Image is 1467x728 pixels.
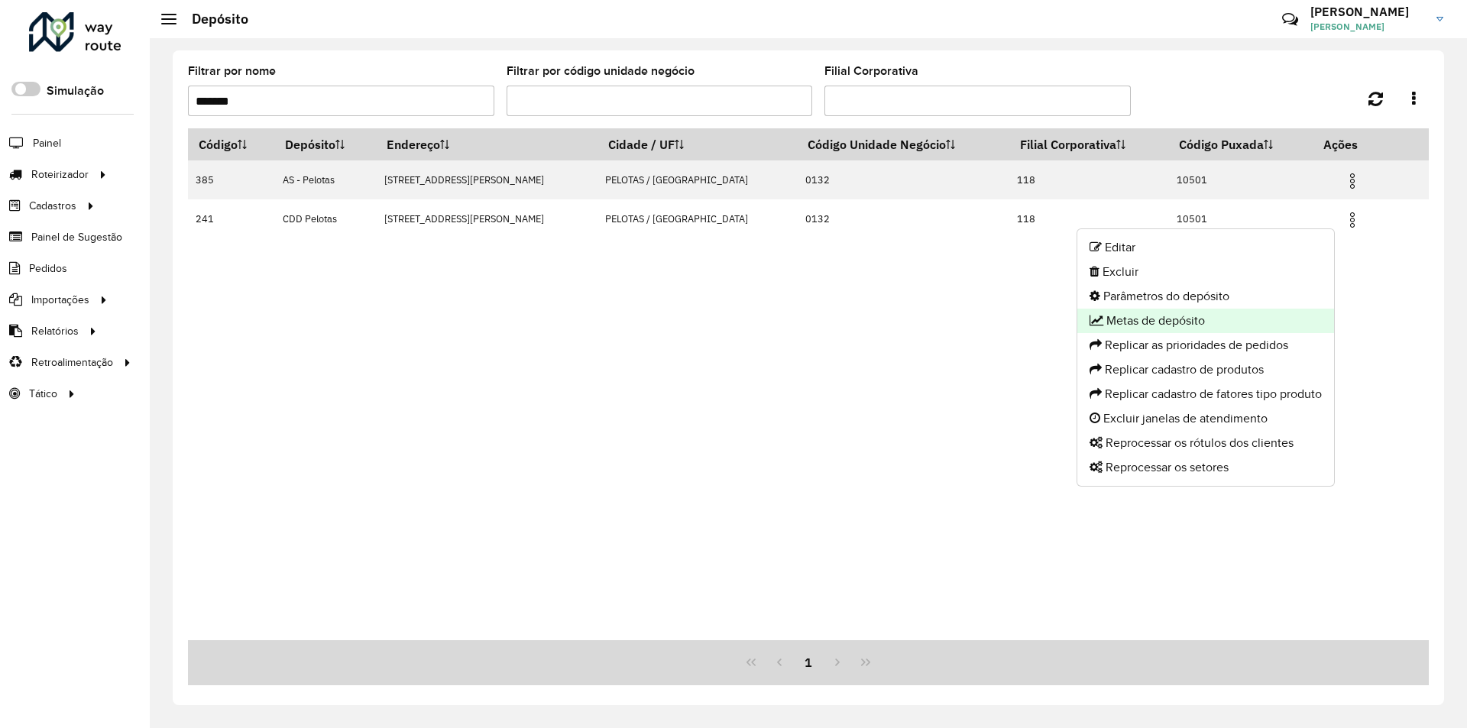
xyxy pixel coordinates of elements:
[376,160,597,199] td: [STREET_ADDRESS][PERSON_NAME]
[31,354,113,370] span: Retroalimentação
[376,128,597,160] th: Endereço
[798,160,1009,199] td: 0132
[798,199,1009,238] td: 0132
[31,292,89,308] span: Importações
[1310,5,1425,19] h3: [PERSON_NAME]
[794,648,823,677] button: 1
[29,260,67,277] span: Pedidos
[31,167,89,183] span: Roteirizador
[1077,358,1334,382] li: Replicar cadastro de produtos
[47,82,104,100] label: Simulação
[1168,160,1313,199] td: 10501
[1274,3,1307,36] a: Contato Rápido
[1009,199,1168,238] td: 118
[1077,431,1334,455] li: Reprocessar os rótulos dos clientes
[1009,160,1168,199] td: 118
[798,128,1009,160] th: Código Unidade Negócio
[824,62,918,80] label: Filial Corporativa
[1077,260,1334,284] li: Excluir
[188,128,275,160] th: Código
[275,160,377,199] td: AS - Pelotas
[1009,128,1168,160] th: Filial Corporativa
[1077,284,1334,309] li: Parâmetros do depósito
[29,386,57,402] span: Tático
[376,199,597,238] td: [STREET_ADDRESS][PERSON_NAME]
[1313,128,1404,160] th: Ações
[1310,20,1425,34] span: [PERSON_NAME]
[1168,128,1313,160] th: Código Puxada
[188,160,275,199] td: 385
[1077,406,1334,431] li: Excluir janelas de atendimento
[31,323,79,339] span: Relatórios
[33,135,61,151] span: Painel
[1077,382,1334,406] li: Replicar cadastro de fatores tipo produto
[275,128,377,160] th: Depósito
[188,199,275,238] td: 241
[1077,455,1334,480] li: Reprocessar os setores
[1077,333,1334,358] li: Replicar as prioridades de pedidos
[275,199,377,238] td: CDD Pelotas
[1077,309,1334,333] li: Metas de depósito
[29,198,76,214] span: Cadastros
[507,62,695,80] label: Filtrar por código unidade negócio
[597,160,798,199] td: PELOTAS / [GEOGRAPHIC_DATA]
[597,199,798,238] td: PELOTAS / [GEOGRAPHIC_DATA]
[31,229,122,245] span: Painel de Sugestão
[1168,199,1313,238] td: 10501
[176,11,248,28] h2: Depósito
[188,62,276,80] label: Filtrar por nome
[1077,235,1334,260] li: Editar
[597,128,798,160] th: Cidade / UF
